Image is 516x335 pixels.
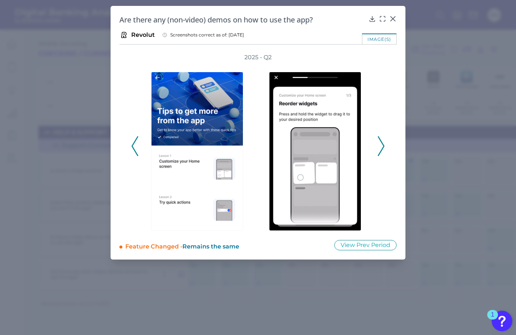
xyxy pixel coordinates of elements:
div: image(s) [362,33,397,44]
div: Feature Changed - [125,240,324,251]
h3: 2025 - Q2 [244,53,272,61]
span: Remains the same [182,243,239,250]
div: 1 [491,315,494,324]
button: View Prev Period [334,240,397,250]
img: 355-Revolut-MobileServicing-2025-Q2-004.png [151,72,243,231]
button: Open Resource Center, 1 new notification [492,311,512,331]
span: Screenshots correct as of: [DATE] [170,32,244,38]
img: 355-Revolut-MobileServicing-2025-Q2-005.png [269,72,361,231]
h2: Are there any (non-video) demos on how to use the app? [119,15,366,25]
span: Revolut [131,31,155,39]
img: Revolut [119,31,128,39]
